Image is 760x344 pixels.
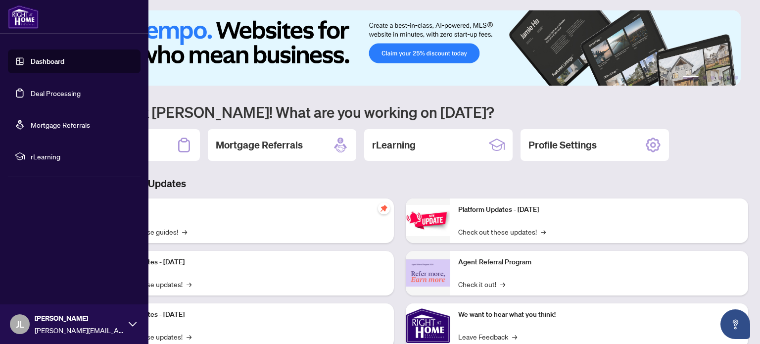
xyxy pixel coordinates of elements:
button: 6 [734,76,738,80]
span: [PERSON_NAME][EMAIL_ADDRESS][DOMAIN_NAME] [35,325,124,336]
span: → [182,226,187,237]
span: JL [16,317,24,331]
p: Platform Updates - [DATE] [458,204,740,215]
a: Leave Feedback→ [458,331,517,342]
img: Platform Updates - June 23, 2025 [406,205,450,236]
p: Platform Updates - [DATE] [104,257,386,268]
span: → [187,331,191,342]
p: Self-Help [104,204,386,215]
span: rLearning [31,151,134,162]
button: 3 [711,76,714,80]
a: Check it out!→ [458,279,505,290]
span: → [512,331,517,342]
img: Slide 0 [51,10,741,86]
a: Check out these updates!→ [458,226,546,237]
h3: Brokerage & Industry Updates [51,177,748,191]
button: 1 [683,76,699,80]
button: Open asap [720,309,750,339]
button: 2 [703,76,707,80]
span: → [187,279,191,290]
button: 4 [718,76,722,80]
a: Deal Processing [31,89,81,98]
p: Platform Updates - [DATE] [104,309,386,320]
span: pushpin [378,202,390,214]
a: Dashboard [31,57,64,66]
h1: Welcome back [PERSON_NAME]! What are you working on [DATE]? [51,102,748,121]
h2: rLearning [372,138,416,152]
span: [PERSON_NAME] [35,313,124,324]
h2: Profile Settings [528,138,597,152]
a: Mortgage Referrals [31,120,90,129]
span: → [500,279,505,290]
p: Agent Referral Program [458,257,740,268]
span: → [541,226,546,237]
h2: Mortgage Referrals [216,138,303,152]
img: Agent Referral Program [406,259,450,287]
img: logo [8,5,39,29]
p: We want to hear what you think! [458,309,740,320]
button: 5 [726,76,730,80]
